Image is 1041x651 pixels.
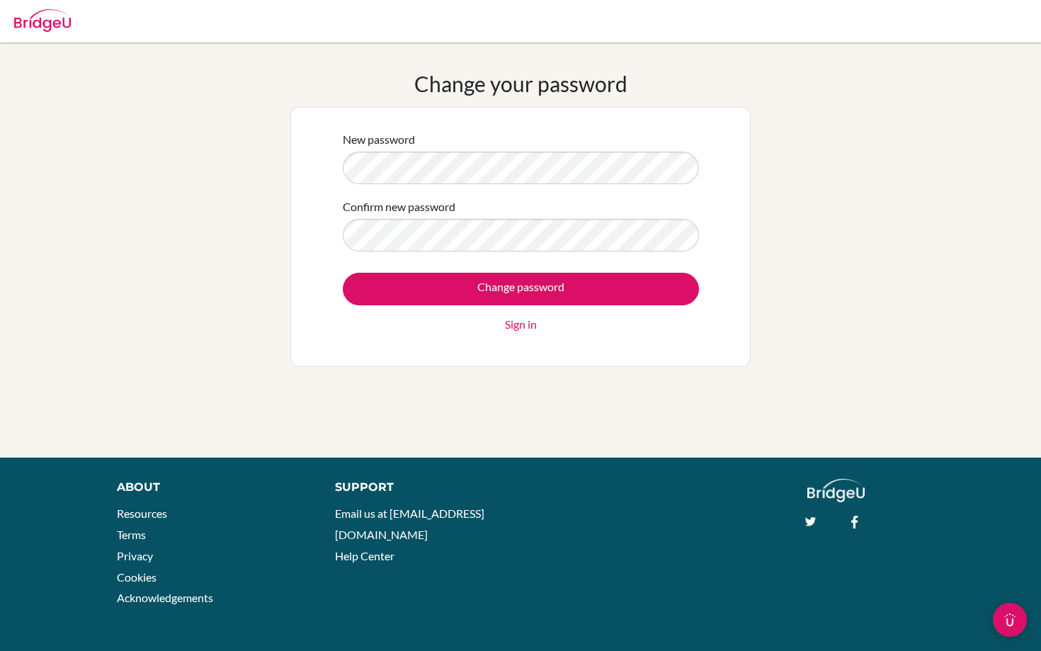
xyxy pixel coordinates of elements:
[335,479,506,496] div: Support
[414,71,627,96] h1: Change your password
[117,528,146,541] a: Terms
[343,131,415,148] label: New password
[117,506,167,520] a: Resources
[117,591,213,604] a: Acknowledgements
[343,273,699,305] input: Change password
[117,570,157,584] a: Cookies
[343,198,455,215] label: Confirm new password
[993,603,1027,637] div: Open Intercom Messenger
[807,479,865,502] img: logo_white@2x-f4f0deed5e89b7ecb1c2cc34c3e3d731f90f0f143d5ea2071677605dd97b5244.png
[117,549,153,562] a: Privacy
[14,9,71,32] img: Bridge-U
[335,506,484,541] a: Email us at [EMAIL_ADDRESS][DOMAIN_NAME]
[335,549,394,562] a: Help Center
[117,479,303,496] div: About
[505,316,537,333] a: Sign in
